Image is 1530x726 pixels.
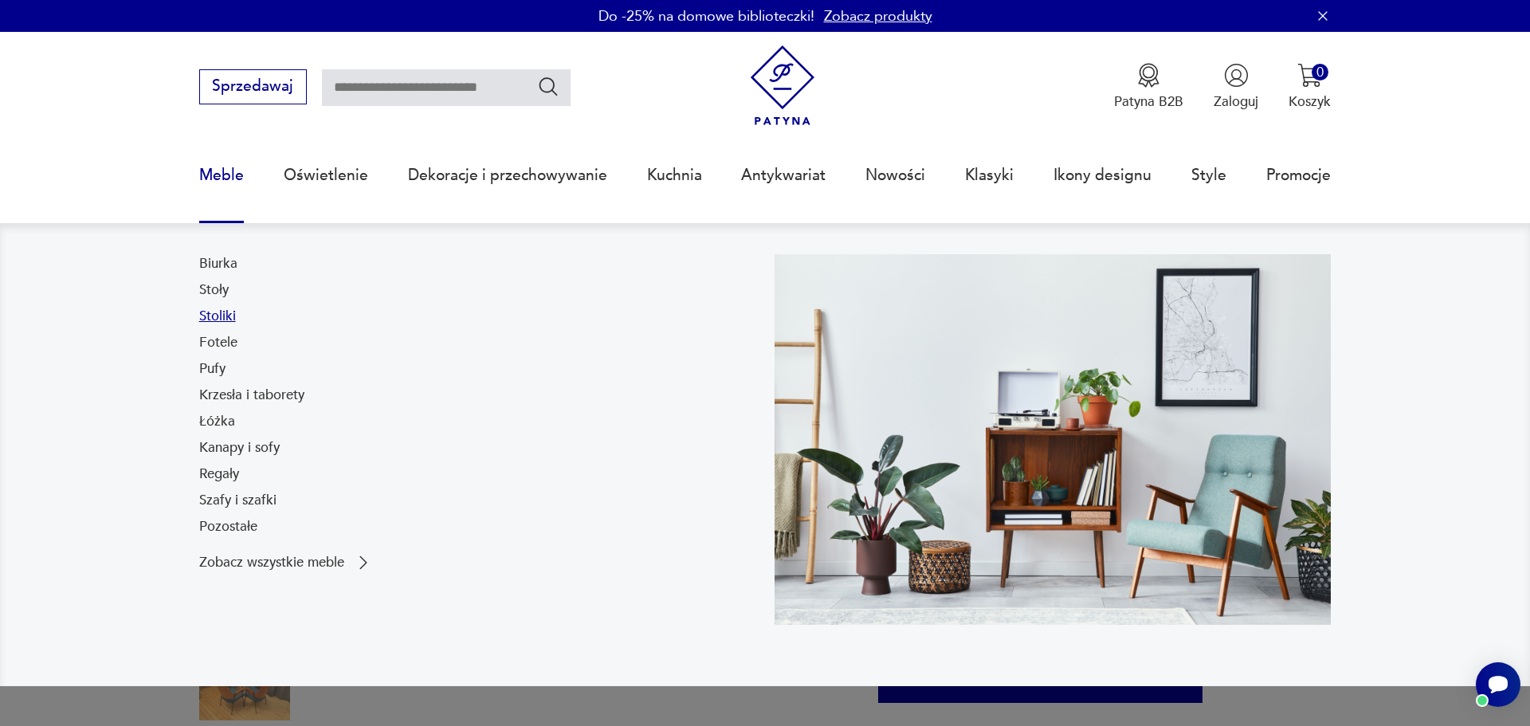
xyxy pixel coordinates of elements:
p: Koszyk [1289,92,1331,111]
button: Zaloguj [1214,63,1258,111]
a: Stoły [199,281,229,300]
a: Zobacz produkty [824,6,932,26]
div: 0 [1312,64,1328,80]
a: Szafy i szafki [199,491,277,510]
a: Stoliki [199,307,236,326]
a: Antykwariat [741,139,826,212]
a: Sprzedawaj [199,81,307,94]
button: Patyna B2B [1114,63,1183,111]
img: Ikona koszyka [1297,63,1322,88]
a: Regały [199,465,239,484]
a: Klasyki [965,139,1014,212]
img: Patyna - sklep z meblami i dekoracjami vintage [743,45,823,126]
a: Ikony designu [1053,139,1151,212]
button: 0Koszyk [1289,63,1331,111]
p: Do -25% na domowe biblioteczki! [598,6,814,26]
a: Pozostałe [199,517,257,536]
a: Łóżka [199,412,235,431]
a: Kanapy i sofy [199,438,280,457]
p: Zobacz wszystkie meble [199,556,344,569]
a: Meble [199,139,244,212]
button: Sprzedawaj [199,69,307,104]
a: Ikona medaluPatyna B2B [1114,63,1183,111]
img: Ikonka użytkownika [1224,63,1249,88]
a: Zobacz wszystkie meble [199,553,373,572]
iframe: Smartsupp widget button [1476,662,1520,707]
p: Patyna B2B [1114,92,1183,111]
a: Pufy [199,359,226,379]
a: Biurka [199,254,237,273]
p: Zaloguj [1214,92,1258,111]
img: 969d9116629659dbb0bd4e745da535dc.jpg [775,254,1331,626]
a: Style [1191,139,1226,212]
a: Fotele [199,333,237,352]
a: Nowości [865,139,925,212]
a: Oświetlenie [284,139,368,212]
button: Szukaj [537,75,560,98]
a: Promocje [1266,139,1331,212]
a: Dekoracje i przechowywanie [408,139,607,212]
a: Kuchnia [647,139,702,212]
a: Krzesła i taborety [199,386,304,405]
img: Ikona medalu [1136,63,1161,88]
